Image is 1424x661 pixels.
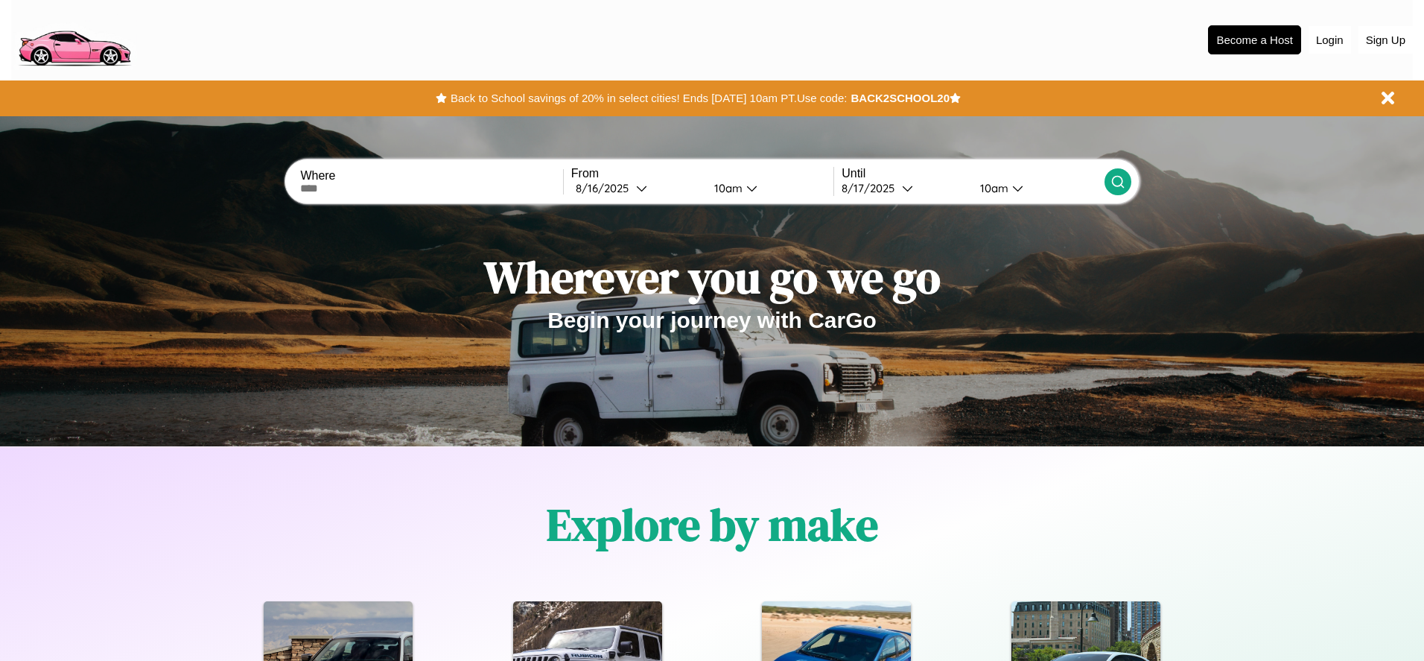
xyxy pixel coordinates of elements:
h1: Explore by make [547,494,878,555]
button: 10am [968,180,1104,196]
label: Until [842,167,1104,180]
button: Login [1309,26,1351,54]
label: Where [300,169,562,183]
div: 8 / 16 / 2025 [576,181,636,195]
img: logo [11,7,137,70]
div: 8 / 17 / 2025 [842,181,902,195]
div: 10am [707,181,746,195]
button: 8/16/2025 [571,180,702,196]
label: From [571,167,833,180]
button: Sign Up [1358,26,1413,54]
b: BACK2SCHOOL20 [851,92,950,104]
button: Back to School savings of 20% in select cities! Ends [DATE] 10am PT.Use code: [447,88,851,109]
div: 10am [973,181,1012,195]
button: 10am [702,180,833,196]
button: Become a Host [1208,25,1301,54]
